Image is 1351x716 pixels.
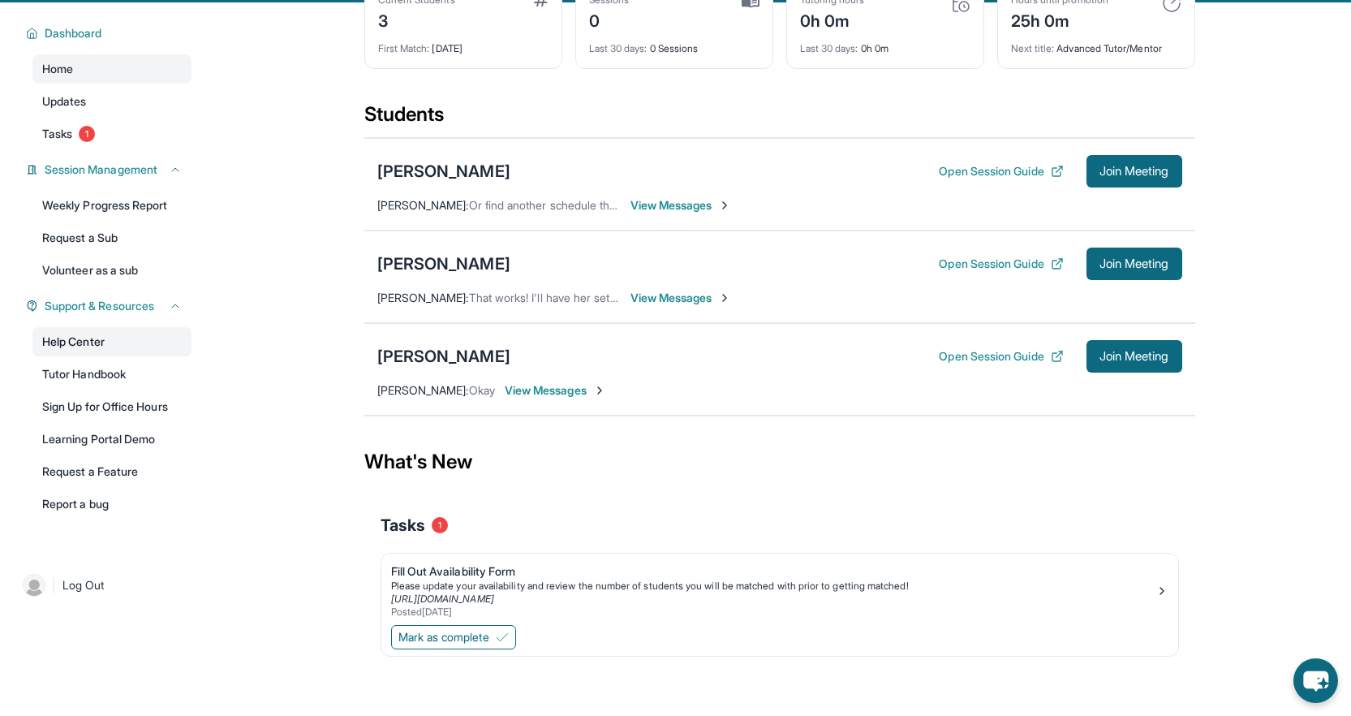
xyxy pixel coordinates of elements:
[505,382,606,399] span: View Messages
[718,291,731,304] img: Chevron-Right
[378,42,430,54] span: First Match :
[398,629,489,645] span: Mark as complete
[593,384,606,397] img: Chevron-Right
[377,383,469,397] span: [PERSON_NAME] :
[630,290,732,306] span: View Messages
[381,554,1178,622] a: Fill Out Availability FormPlease update your availability and review the number of students you w...
[42,126,72,142] span: Tasks
[589,32,759,55] div: 0 Sessions
[630,197,732,214] span: View Messages
[496,631,509,644] img: Mark as complete
[1099,259,1169,269] span: Join Meeting
[1086,248,1182,280] button: Join Meeting
[38,25,182,41] button: Dashboard
[32,457,191,486] a: Request a Feature
[391,625,516,649] button: Mark as complete
[45,298,154,314] span: Support & Resources
[32,191,191,220] a: Weekly Progress Report
[589,42,648,54] span: Last 30 days :
[364,101,1195,137] div: Students
[1099,166,1169,176] span: Join Meeting
[800,42,858,54] span: Last 30 days :
[377,252,510,275] div: [PERSON_NAME]
[1011,6,1108,32] div: 25h 0m
[469,383,495,397] span: Okay
[32,490,191,519] a: Report a bug
[32,392,191,421] a: Sign Up for Office Hours
[391,606,1155,619] div: Posted [DATE]
[381,514,425,537] span: Tasks
[32,360,191,389] a: Tutor Handbook
[32,327,191,356] a: Help Center
[432,517,448,533] span: 1
[38,298,182,314] button: Support & Resources
[62,577,105,593] span: Log Out
[391,593,494,605] a: [URL][DOMAIN_NAME]
[32,87,191,116] a: Updates
[23,574,45,597] img: user-img
[718,199,731,212] img: Chevron-Right
[377,198,469,212] span: [PERSON_NAME] :
[32,256,191,285] a: Volunteer as a sub
[469,198,653,212] span: Or find another schedule that works
[38,162,182,178] button: Session Management
[1011,42,1055,54] span: Next title :
[377,291,469,304] span: [PERSON_NAME] :
[939,256,1063,272] button: Open Session Guide
[939,163,1063,179] button: Open Session Guide
[1086,155,1182,188] button: Join Meeting
[52,576,56,595] span: |
[378,32,549,55] div: [DATE]
[800,32,970,55] div: 0h 0m
[32,54,191,84] a: Home
[79,126,95,142] span: 1
[378,6,455,32] div: 3
[42,93,87,110] span: Updates
[391,580,1155,593] div: Please update your availability and review the number of students you will be matched with prior ...
[377,345,510,368] div: [PERSON_NAME]
[32,223,191,252] a: Request a Sub
[1099,352,1169,361] span: Join Meeting
[377,160,510,183] div: [PERSON_NAME]
[469,291,629,304] span: That works! I'll have her set up.
[42,61,73,77] span: Home
[939,348,1063,364] button: Open Session Guide
[1011,32,1181,55] div: Advanced Tutor/Mentor
[364,426,1195,498] div: What's New
[32,119,191,149] a: Tasks1
[45,25,102,41] span: Dashboard
[589,6,630,32] div: 0
[800,6,865,32] div: 0h 0m
[1293,658,1338,703] button: chat-button
[45,162,157,178] span: Session Management
[32,425,191,454] a: Learning Portal Demo
[16,567,191,603] a: |Log Out
[391,563,1155,580] div: Fill Out Availability Form
[1086,340,1182,373] button: Join Meeting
